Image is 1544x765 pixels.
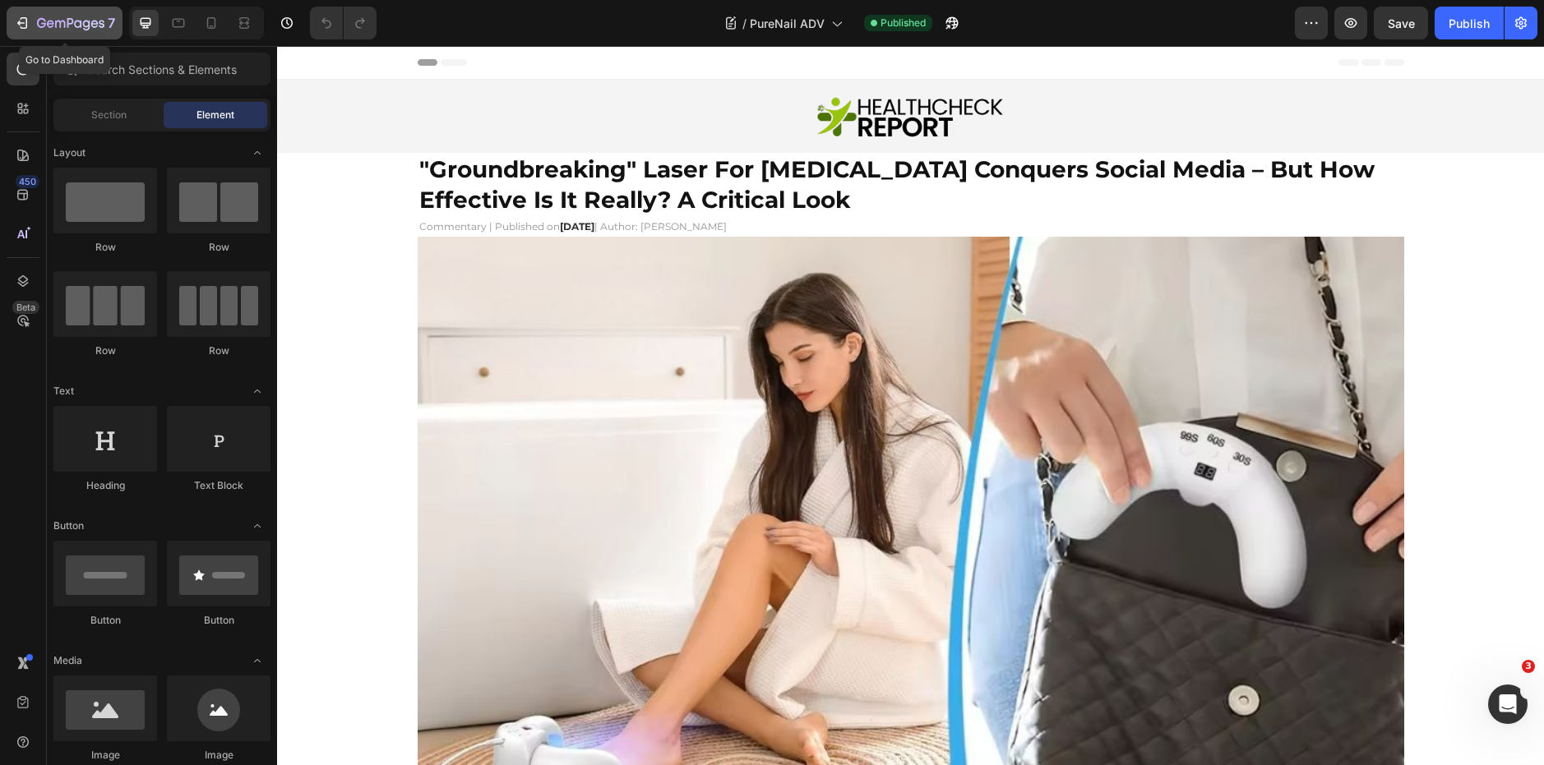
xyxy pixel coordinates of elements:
[53,384,74,399] span: Text
[244,378,270,404] span: Toggle open
[7,7,123,39] button: 7
[12,301,39,314] div: Beta
[167,613,270,628] div: Button
[277,46,1544,765] iframe: Design area
[53,518,84,533] span: Button
[750,15,825,32] span: PureNail ADV
[1449,15,1490,32] div: Publish
[53,478,157,493] div: Heading
[53,343,157,358] div: Row
[1374,7,1428,39] button: Save
[108,13,115,33] p: 7
[881,16,926,30] span: Published
[53,613,157,628] div: Button
[167,748,270,763] div: Image
[283,174,317,187] strong: [DATE]
[244,140,270,166] span: Toggle open
[167,343,270,358] div: Row
[16,175,39,188] div: 450
[53,748,157,763] div: Image
[53,145,86,160] span: Layout
[310,7,377,39] div: Undo/Redo
[167,240,270,255] div: Row
[317,174,450,187] span: | Author: [PERSON_NAME]
[244,647,270,674] span: Toggle open
[1435,7,1504,39] button: Publish
[53,240,157,255] div: Row
[53,53,270,85] input: Search Sections & Elements
[742,15,747,32] span: /
[1388,16,1415,30] span: Save
[196,108,234,122] span: Element
[167,478,270,493] div: Text Block
[244,513,270,539] span: Toggle open
[53,653,82,668] span: Media
[1522,660,1535,673] span: 3
[1488,684,1528,724] iframe: Intercom live chat
[91,108,127,122] span: Section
